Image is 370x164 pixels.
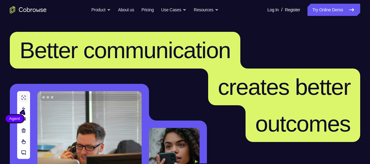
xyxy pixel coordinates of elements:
a: Pricing [141,4,154,16]
span: outcomes [255,111,350,136]
button: Resources [194,4,219,16]
span: creates better [218,74,350,100]
a: Try Online Demo [307,4,360,16]
span: / [281,6,282,13]
a: About us [118,4,134,16]
a: Go to the home page [10,6,47,13]
span: Better communication [20,37,231,63]
button: Product [91,4,111,16]
a: Log In [267,4,279,16]
a: Register [285,4,300,16]
button: Use Cases [161,4,186,16]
